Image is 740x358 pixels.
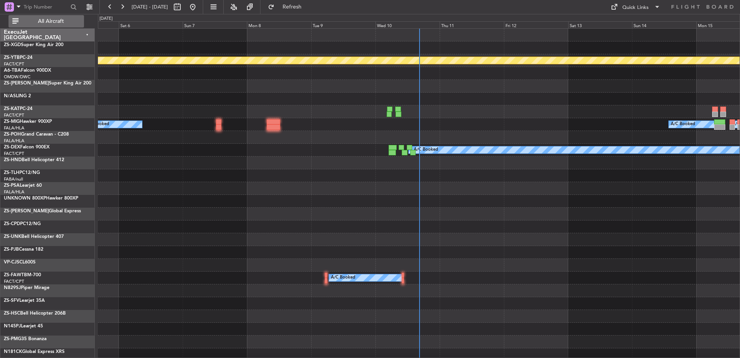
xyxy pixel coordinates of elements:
[4,247,43,252] a: ZS-PJBCessna 182
[4,151,24,157] a: FACT/CPT
[4,349,22,354] span: N181CK
[4,119,20,124] span: ZS-MIG
[4,337,21,341] span: ZS-PMG
[4,286,50,290] a: N829SJPiper Mirage
[4,68,21,73] span: A6-TBA
[4,298,45,303] a: ZS-SFVLearjet 35A
[568,21,632,28] div: Sat 13
[375,21,440,28] div: Wed 10
[4,311,66,316] a: ZS-HSCBell Helicopter 206B
[24,1,68,13] input: Trip Number
[4,55,20,60] span: ZS-YTB
[4,260,19,265] span: VP-CJS
[4,298,19,303] span: ZS-SFV
[4,74,31,80] a: OMDW/DWC
[4,119,52,124] a: ZS-MIGHawker 900XP
[4,247,19,252] span: ZS-PJB
[414,144,438,156] div: A/C Booked
[4,158,22,162] span: ZS-HND
[4,286,21,290] span: N829SJ
[4,222,41,226] a: ZS-CPDPC12/NG
[4,273,21,277] span: ZS-FAW
[4,68,51,73] a: A6-TBAFalcon 900DX
[4,81,49,86] span: ZS-[PERSON_NAME]
[20,19,82,24] span: All Aircraft
[4,55,33,60] a: ZS-YTBPC-24
[4,158,64,162] a: ZS-HNDBell Helicopter 412
[622,4,649,12] div: Quick Links
[4,324,43,329] a: N145PJLearjet 45
[4,189,24,195] a: FALA/HLA
[276,4,308,10] span: Refresh
[4,138,24,144] a: FALA/HLA
[4,43,63,47] a: ZS-XGDSuper King Air 200
[4,61,24,67] a: FACT/CPT
[311,21,375,28] div: Tue 9
[4,337,46,341] a: ZS-PMG35 Bonanza
[4,183,42,188] a: ZS-PSALearjet 60
[247,21,311,28] div: Mon 8
[4,209,49,213] span: ZS-[PERSON_NAME]
[504,21,568,28] div: Fri 12
[99,15,113,22] div: [DATE]
[4,234,21,239] span: ZS-UNK
[4,132,21,137] span: ZS-POH
[4,222,20,226] span: ZS-CPD
[4,145,20,150] span: ZS-DEX
[331,272,355,284] div: A/C Booked
[4,324,21,329] span: N145PJ
[4,209,81,213] a: ZS-[PERSON_NAME]Global Express
[9,15,84,28] button: All Aircraft
[264,1,311,13] button: Refresh
[4,234,64,239] a: ZS-UNKBell Helicopter 407
[4,145,50,150] a: ZS-DEXFalcon 900EX
[183,21,247,28] div: Sun 7
[4,279,24,284] a: FACT/CPT
[4,107,20,111] span: ZS-KAT
[4,349,65,354] a: N181CKGlobal Express XRS
[4,196,46,201] span: UNKNOWN 800XP
[4,273,41,277] a: ZS-FAWTBM-700
[4,183,20,188] span: ZS-PSA
[607,1,664,13] button: Quick Links
[440,21,504,28] div: Thu 11
[4,260,36,265] a: VP-CJSCL600S
[4,112,24,118] a: FACT/CPT
[132,3,168,10] span: [DATE] - [DATE]
[4,196,78,201] a: UNKNOWN 800XPHawker 800XP
[4,43,21,47] span: ZS-XGD
[4,125,24,131] a: FALA/HLA
[4,107,33,111] a: ZS-KATPC-24
[4,176,23,182] a: FABA/null
[4,132,69,137] a: ZS-POHGrand Caravan - C208
[4,81,91,86] a: ZS-[PERSON_NAME]Super King Air 200
[4,170,40,175] a: ZS-TLHPC12/NG
[4,94,31,98] a: N/ASLING 2
[119,21,183,28] div: Sat 6
[671,119,695,130] div: A/C Booked
[632,21,696,28] div: Sun 14
[4,170,19,175] span: ZS-TLH
[4,311,20,316] span: ZS-HSC
[4,94,13,98] span: N/A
